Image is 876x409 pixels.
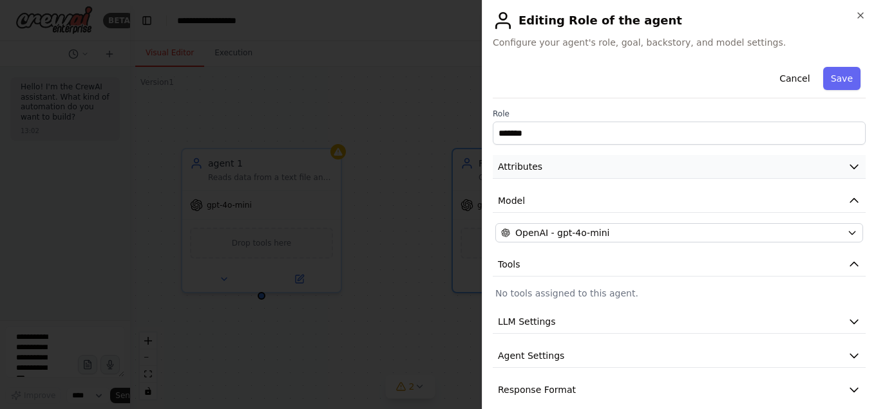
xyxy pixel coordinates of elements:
button: Model [493,189,866,213]
button: Attributes [493,155,866,179]
span: Response Format [498,383,576,396]
button: Response Format [493,378,866,402]
h2: Editing Role of the agent [493,10,866,31]
label: Role [493,109,866,119]
p: No tools assigned to this agent. [495,287,863,300]
button: Cancel [772,67,817,90]
button: Tools [493,253,866,277]
span: Agent Settings [498,349,564,362]
span: Attributes [498,160,542,173]
button: LLM Settings [493,310,866,334]
span: Model [498,194,525,207]
button: Save [823,67,861,90]
span: Configure your agent's role, goal, backstory, and model settings. [493,36,866,49]
button: OpenAI - gpt-4o-mini [495,223,863,242]
span: OpenAI - gpt-4o-mini [515,226,609,239]
button: Agent Settings [493,344,866,368]
span: Tools [498,258,520,271]
span: LLM Settings [498,315,556,328]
